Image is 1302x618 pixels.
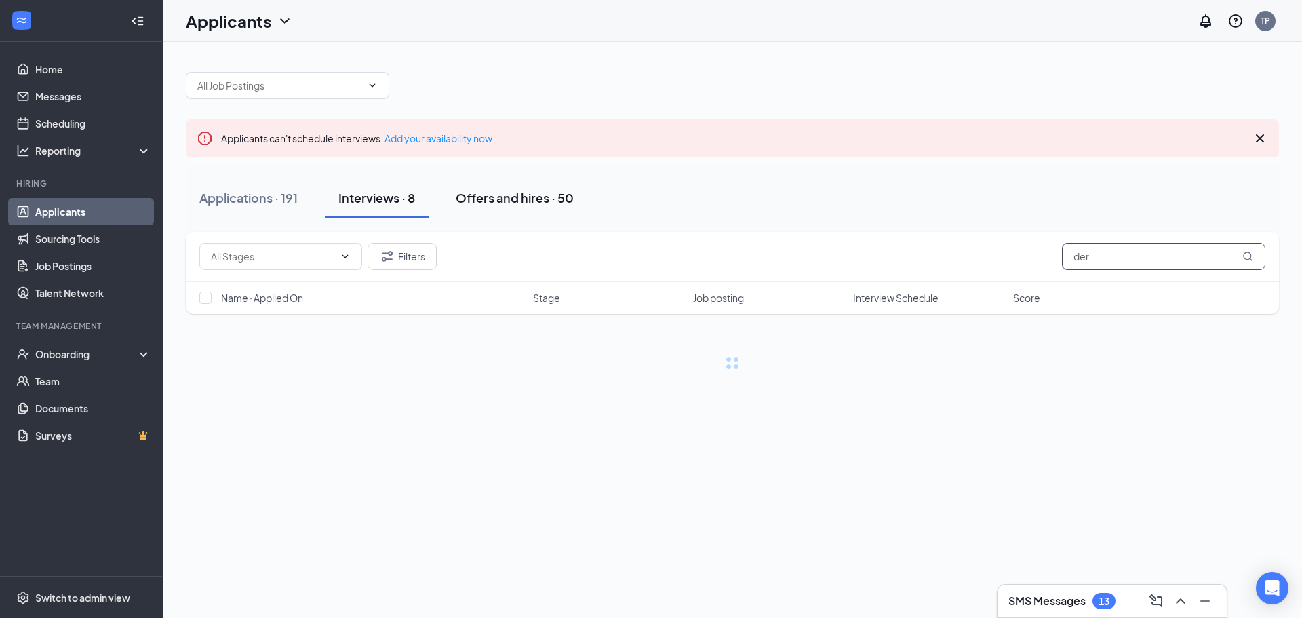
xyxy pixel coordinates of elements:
a: Add your availability now [384,132,492,144]
h1: Applicants [186,9,271,33]
span: Score [1013,291,1040,305]
input: All Stages [211,249,334,264]
svg: Analysis [16,144,30,157]
svg: ChevronUp [1172,593,1189,609]
div: Open Intercom Messenger [1256,572,1288,604]
svg: Minimize [1197,593,1213,609]
svg: WorkstreamLogo [15,14,28,27]
h3: SMS Messages [1008,594,1086,609]
button: Minimize [1194,590,1216,612]
a: SurveysCrown [35,422,151,449]
span: Stage [533,291,560,305]
svg: QuestionInfo [1227,13,1244,29]
div: Switch to admin view [35,591,130,604]
svg: ChevronDown [340,251,351,262]
div: 13 [1099,596,1109,607]
span: Applicants can't schedule interviews. [221,132,492,144]
button: Filter Filters [368,243,437,270]
a: Job Postings [35,252,151,279]
div: Team Management [16,320,149,332]
a: Applicants [35,198,151,225]
a: Sourcing Tools [35,225,151,252]
a: Talent Network [35,279,151,307]
svg: Filter [379,248,395,265]
div: Hiring [16,178,149,189]
div: TP [1261,15,1270,26]
svg: Collapse [131,14,144,28]
button: ChevronUp [1170,590,1191,612]
svg: Cross [1252,130,1268,147]
a: Messages [35,83,151,110]
div: Onboarding [35,347,140,361]
svg: Notifications [1198,13,1214,29]
svg: ChevronDown [367,80,378,91]
svg: Error [197,130,213,147]
svg: ComposeMessage [1148,593,1164,609]
input: All Job Postings [197,78,361,93]
div: Interviews · 8 [338,189,415,206]
div: Reporting [35,144,152,157]
svg: UserCheck [16,347,30,361]
a: Documents [35,395,151,422]
div: Offers and hires · 50 [456,189,574,206]
svg: MagnifyingGlass [1242,251,1253,262]
input: Search in interviews [1062,243,1265,270]
a: Scheduling [35,110,151,137]
a: Team [35,368,151,395]
svg: Settings [16,591,30,604]
span: Interview Schedule [853,291,939,305]
span: Name · Applied On [221,291,303,305]
button: ComposeMessage [1145,590,1167,612]
div: Applications · 191 [199,189,298,206]
span: Job posting [693,291,744,305]
svg: ChevronDown [277,13,293,29]
a: Home [35,56,151,83]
